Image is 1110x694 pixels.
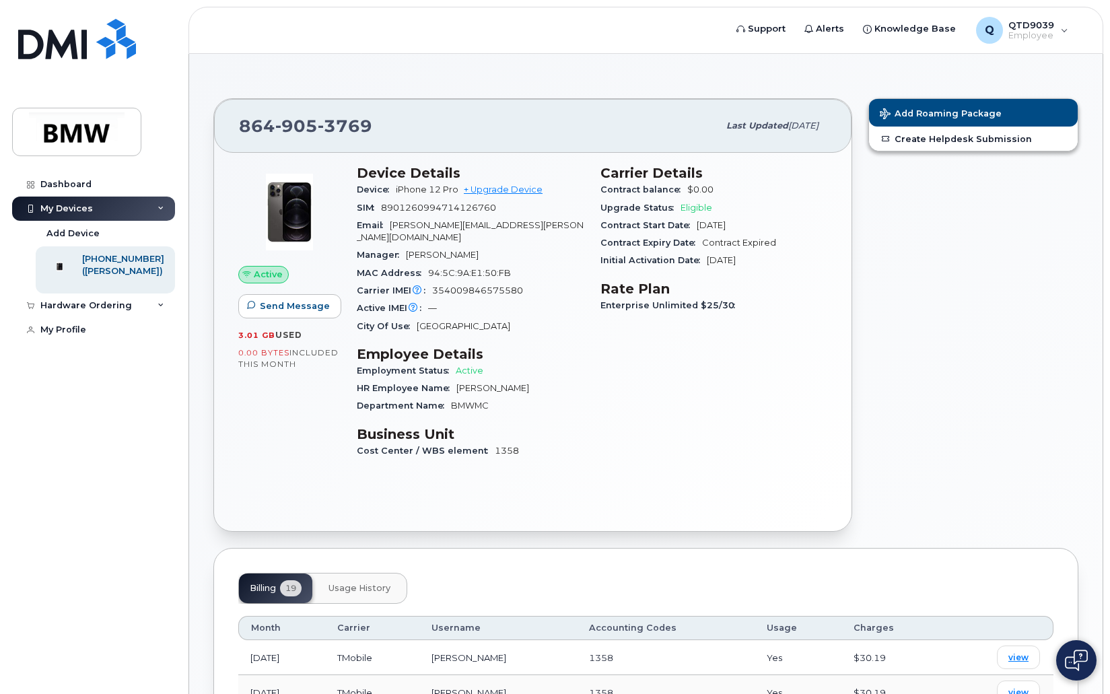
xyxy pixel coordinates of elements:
span: Active [254,268,283,281]
span: Active IMEI [357,303,428,313]
span: Eligible [681,203,712,213]
span: view [1008,652,1029,664]
span: Email [357,220,390,230]
span: Manager [357,250,406,260]
h3: Carrier Details [600,165,828,181]
span: [PERSON_NAME][EMAIL_ADDRESS][PERSON_NAME][DOMAIN_NAME] [357,220,584,242]
span: Employment Status [357,366,456,376]
span: used [275,330,302,340]
span: 905 [275,116,318,136]
span: 0.00 Bytes [238,348,289,357]
span: 3.01 GB [238,331,275,340]
span: [PERSON_NAME] [456,383,529,393]
th: Accounting Codes [577,616,755,640]
h3: Rate Plan [600,281,828,297]
button: Add Roaming Package [869,99,1078,127]
th: Usage [755,616,841,640]
span: Upgrade Status [600,203,681,213]
td: Yes [755,640,841,675]
span: 1358 [589,652,613,663]
span: [GEOGRAPHIC_DATA] [417,321,510,331]
span: Contract Expired [702,238,776,248]
span: [PERSON_NAME] [406,250,479,260]
span: iPhone 12 Pro [396,184,458,195]
span: SIM [357,203,381,213]
span: Last updated [726,120,788,131]
span: Contract Start Date [600,220,697,230]
div: $30.19 [854,652,932,664]
span: Carrier IMEI [357,285,432,296]
span: Enterprise Unlimited $25/30 [600,300,742,310]
span: 8901260994714126760 [381,203,496,213]
th: Month [238,616,325,640]
span: Contract balance [600,184,687,195]
span: 1358 [495,446,519,456]
th: Charges [841,616,944,640]
span: 354009846575580 [432,285,523,296]
span: [DATE] [788,120,819,131]
span: — [428,303,437,313]
span: Active [456,366,483,376]
button: Send Message [238,294,341,318]
span: Department Name [357,401,451,411]
a: + Upgrade Device [464,184,543,195]
span: Cost Center / WBS element [357,446,495,456]
span: Send Message [260,300,330,312]
span: [DATE] [707,255,736,265]
span: City Of Use [357,321,417,331]
img: Open chat [1065,650,1088,671]
h3: Business Unit [357,426,584,442]
span: Initial Activation Date [600,255,707,265]
span: 864 [239,116,372,136]
span: Add Roaming Package [880,108,1002,121]
span: Device [357,184,396,195]
h3: Device Details [357,165,584,181]
a: Create Helpdesk Submission [869,127,1078,151]
h3: Employee Details [357,346,584,362]
span: HR Employee Name [357,383,456,393]
span: [DATE] [697,220,726,230]
a: view [997,646,1040,669]
span: MAC Address [357,268,428,278]
td: [DATE] [238,640,325,675]
span: $0.00 [687,184,714,195]
span: BMWMC [451,401,489,411]
td: TMobile [325,640,419,675]
span: Contract Expiry Date [600,238,702,248]
span: 94:5C:9A:E1:50:FB [428,268,511,278]
span: 3769 [318,116,372,136]
span: Usage History [328,583,390,594]
th: Username [419,616,577,640]
td: [PERSON_NAME] [419,640,577,675]
img: image20231002-3703462-zcwrqf.jpeg [249,172,330,252]
th: Carrier [325,616,419,640]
